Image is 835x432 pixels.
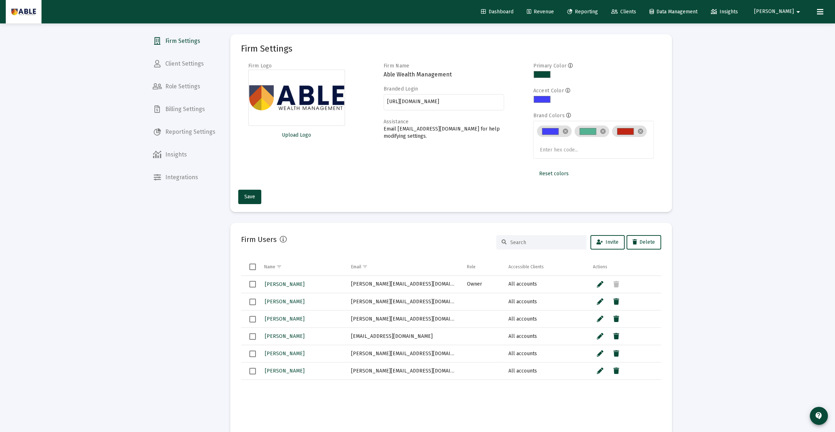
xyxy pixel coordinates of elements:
[754,9,794,15] span: [PERSON_NAME]
[606,5,642,19] a: Clients
[264,314,305,324] a: [PERSON_NAME]
[521,5,560,19] a: Revenue
[590,235,625,250] button: Invite
[249,264,256,270] div: Select all
[238,190,261,204] button: Save
[265,299,305,305] span: [PERSON_NAME]
[346,328,462,345] td: [EMAIL_ADDRESS][DOMAIN_NAME]
[562,128,569,135] mat-icon: cancel
[362,264,368,269] span: Show filter options for column 'Email'
[147,55,221,72] a: Client Settings
[346,293,462,310] td: [PERSON_NAME][EMAIL_ADDRESS][DOMAIN_NAME]
[265,351,305,357] span: [PERSON_NAME]
[346,258,462,275] td: Column Email
[264,366,305,376] a: [PERSON_NAME]
[264,296,305,307] a: [PERSON_NAME]
[147,169,221,186] a: Integrations
[508,264,544,270] div: Accessible Clients
[533,88,564,94] label: Accent Color
[814,411,823,420] mat-icon: contact_support
[265,281,305,287] span: [PERSON_NAME]
[282,132,311,138] span: Upload Logo
[248,128,345,142] button: Upload Logo
[264,279,305,290] a: [PERSON_NAME]
[147,101,221,118] a: Billing Settings
[637,128,644,135] mat-icon: cancel
[249,299,256,305] div: Select row
[711,9,738,15] span: Insights
[510,239,581,246] input: Search
[384,119,409,125] label: Assistance
[588,258,661,275] td: Column Actions
[346,345,462,362] td: [PERSON_NAME][EMAIL_ADDRESS][DOMAIN_NAME]
[249,351,256,357] div: Select row
[249,281,256,287] div: Select row
[248,70,345,126] img: Firm logo
[508,299,537,305] span: All accounts
[346,310,462,328] td: [PERSON_NAME][EMAIL_ADDRESS][DOMAIN_NAME]
[147,146,221,163] a: Insights
[265,316,305,322] span: [PERSON_NAME]
[264,264,275,270] div: Name
[11,5,36,19] img: Dashboard
[503,258,588,275] td: Column Accessible Clients
[351,264,361,270] div: Email
[650,9,698,15] span: Data Management
[346,276,462,293] td: [PERSON_NAME][EMAIL_ADDRESS][DOMAIN_NAME]
[475,5,519,19] a: Dashboard
[561,5,604,19] a: Reporting
[384,86,418,92] label: Branded Login
[593,264,607,270] div: Actions
[467,264,476,270] div: Role
[265,368,305,374] span: [PERSON_NAME]
[264,331,305,341] a: [PERSON_NAME]
[567,9,598,15] span: Reporting
[276,264,282,269] span: Show filter options for column 'Name'
[249,368,256,374] div: Select row
[265,333,305,339] span: [PERSON_NAME]
[249,316,256,322] div: Select row
[794,5,803,19] mat-icon: arrow_drop_down
[540,147,594,153] input: Enter hex code...
[3,27,419,86] span: Loremipsum dolorsit ametcons adi elitsedd ei Temp Incidi Utlaboreet DOL, m aliquaenim adminimven ...
[147,123,221,141] a: Reporting Settings
[508,281,537,287] span: All accounts
[147,78,221,95] a: Role Settings
[644,5,703,19] a: Data Management
[248,63,272,69] label: Firm Logo
[384,125,504,140] p: Email [EMAIL_ADDRESS][DOMAIN_NAME] for help modifying settings.
[508,368,537,374] span: All accounts
[539,171,568,177] span: Reset colors
[533,167,574,181] button: Reset colors
[633,239,655,245] span: Delete
[596,239,618,245] span: Invite
[746,4,811,19] button: [PERSON_NAME]
[241,45,292,52] mat-card-title: Firm Settings
[249,333,256,340] div: Select row
[147,32,221,50] a: Firm Settings
[241,234,277,245] h2: Firm Users
[533,113,564,119] label: Brand Colors
[481,9,513,15] span: Dashboard
[462,258,503,275] td: Column Role
[384,70,504,80] h3: Able Wealth Management
[384,63,410,69] label: Firm Name
[508,351,537,357] span: All accounts
[527,9,554,15] span: Revenue
[467,281,482,287] span: Owner
[244,194,255,200] span: Save
[537,124,650,154] mat-chip-list: Brand colors
[611,9,636,15] span: Clients
[259,258,346,275] td: Column Name
[508,333,537,339] span: All accounts
[508,316,537,322] span: All accounts
[533,63,567,69] label: Primary Color
[626,235,661,250] button: Delete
